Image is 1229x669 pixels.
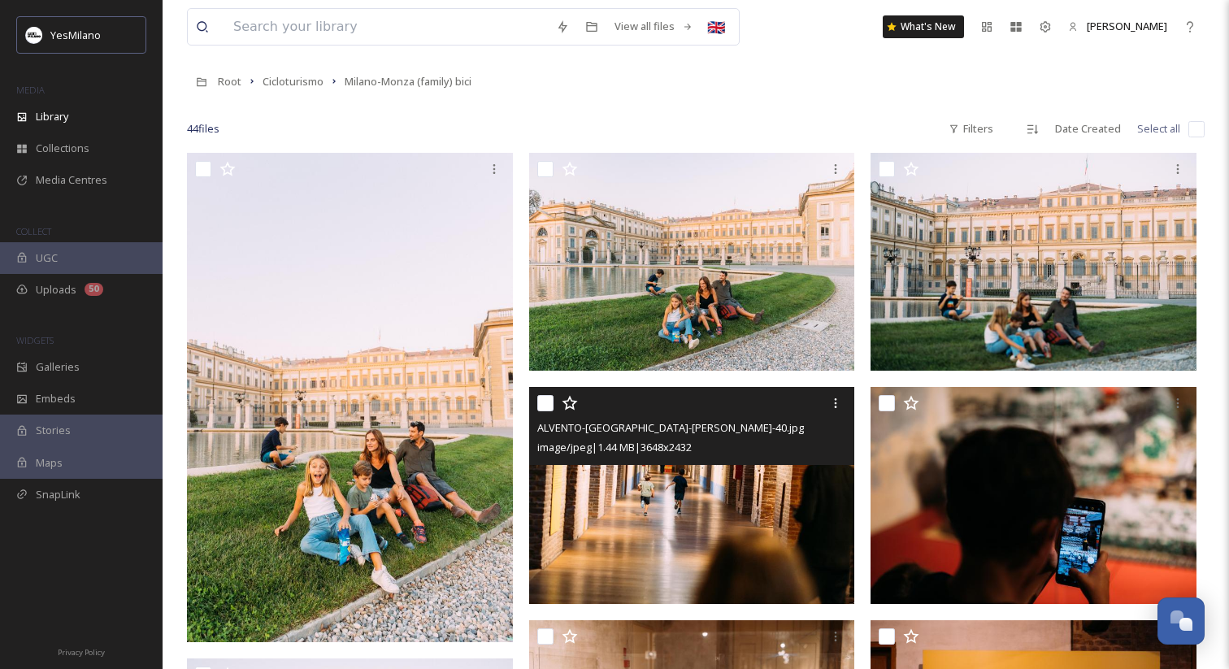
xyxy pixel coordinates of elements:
span: [PERSON_NAME] [1087,19,1167,33]
a: Root [218,72,241,91]
div: Date Created [1047,113,1129,145]
span: Milano-Monza (family) bici [345,74,471,89]
button: Open Chat [1157,597,1205,645]
span: Uploads [36,282,76,298]
img: ALVENTO-MONZA-CHIARA-REDASCHI-44.jpg [187,153,513,642]
span: COLLECT [16,225,51,237]
span: Select all [1137,121,1180,137]
span: WIDGETS [16,334,54,346]
span: Media Centres [36,172,107,188]
img: Logo%20YesMilano%40150x.png [26,27,42,43]
span: UGC [36,250,58,266]
span: Privacy Policy [58,647,105,658]
span: YesMilano [50,28,101,42]
img: ALVENTO-MONZA-CHIARA-REDASCHI-39.jpg [871,386,1196,604]
span: Cicloturismo [263,74,324,89]
a: Privacy Policy [58,641,105,661]
span: Stories [36,423,71,438]
div: 50 [85,283,103,296]
input: Search your library [225,9,548,45]
div: 🇬🇧 [701,12,731,41]
span: image/jpeg | 1.44 MB | 3648 x 2432 [537,440,692,454]
span: MEDIA [16,84,45,96]
span: Maps [36,455,63,471]
div: Filters [940,113,1001,145]
img: ALVENTO-MONZA-CHIARA-REDASCHI-42.jpg [871,153,1196,371]
span: Library [36,109,68,124]
a: What's New [883,15,964,38]
img: ALVENTO-MONZA-CHIARA-REDASCHI-43.jpg [529,153,855,371]
span: Galleries [36,359,80,375]
a: [PERSON_NAME] [1060,11,1175,42]
span: SnapLink [36,487,80,502]
span: 44 file s [187,121,219,137]
span: ALVENTO-[GEOGRAPHIC_DATA]-[PERSON_NAME]-40.jpg [537,420,804,435]
span: Embeds [36,391,76,406]
a: Milano-Monza (family) bici [345,72,471,91]
span: Collections [36,141,89,156]
img: ALVENTO-MONZA-CHIARA-REDASCHI-40.jpg [529,386,855,604]
span: Root [218,74,241,89]
a: View all files [606,11,701,42]
a: Cicloturismo [263,72,324,91]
